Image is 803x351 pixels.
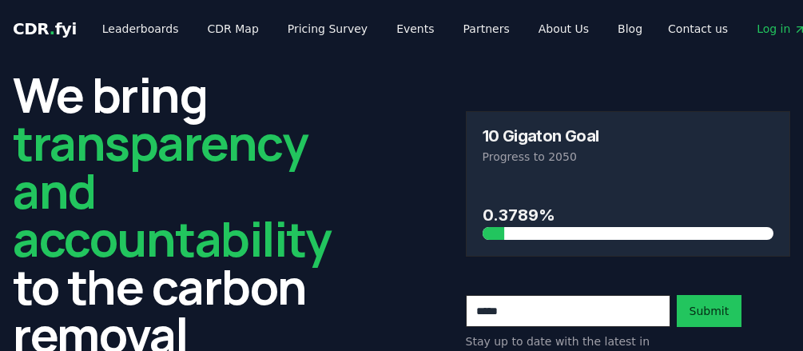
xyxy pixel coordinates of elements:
[89,14,655,43] nav: Main
[195,14,272,43] a: CDR Map
[13,18,77,40] a: CDR.fyi
[13,110,331,271] span: transparency and accountability
[13,19,77,38] span: CDR fyi
[451,14,523,43] a: Partners
[483,149,774,165] p: Progress to 2050
[677,295,742,327] button: Submit
[655,14,741,43] a: Contact us
[483,203,774,227] h3: 0.3789%
[605,14,655,43] a: Blog
[384,14,447,43] a: Events
[483,128,599,144] h3: 10 Gigaton Goal
[526,14,602,43] a: About Us
[275,14,380,43] a: Pricing Survey
[50,19,55,38] span: .
[89,14,192,43] a: Leaderboards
